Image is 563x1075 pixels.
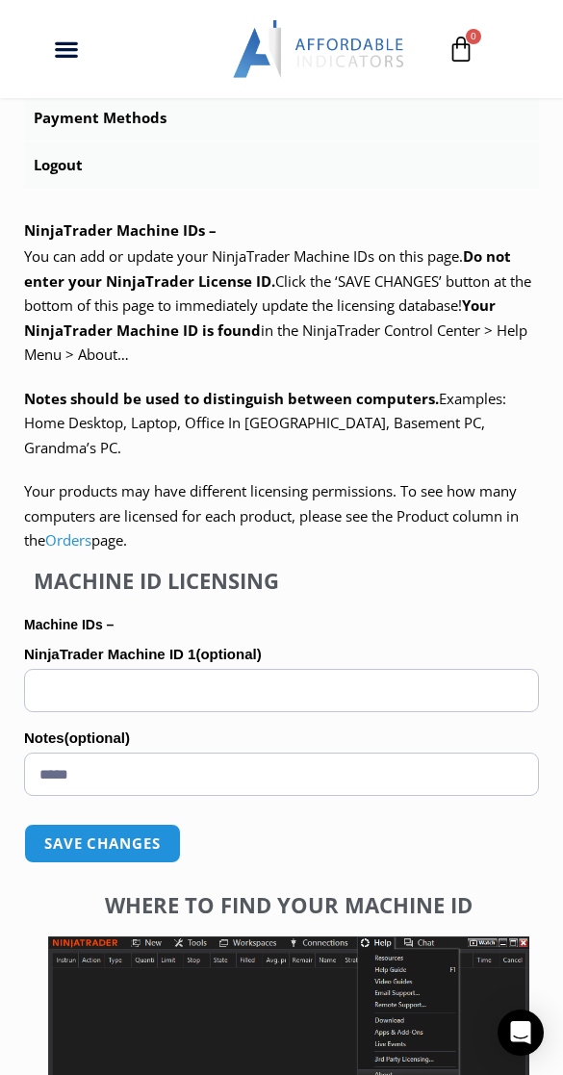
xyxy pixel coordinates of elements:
[34,568,529,593] h4: Machine ID Licensing
[24,617,114,632] strong: Machine IDs –
[466,29,481,44] span: 0
[24,220,217,240] b: NinjaTrader Machine IDs –
[24,246,511,291] b: Do not enter your NinjaTrader License ID.
[419,21,503,77] a: 0
[24,724,539,753] label: Notes
[45,530,91,550] a: Orders
[24,95,539,141] a: Payment Methods
[24,640,539,669] label: NinjaTrader Machine ID 1
[24,246,463,266] span: You can add or update your NinjaTrader Machine IDs on this page.
[24,142,539,189] a: Logout
[24,271,531,365] span: Click the ‘SAVE CHANGES’ button at the bottom of this page to immediately update the licensing da...
[24,389,506,457] span: Examples: Home Desktop, Laptop, Office In [GEOGRAPHIC_DATA], Basement PC, Grandma’s PC.
[24,295,496,340] strong: Your NinjaTrader Machine ID is found
[233,20,406,79] img: LogoAI | Affordable Indicators – NinjaTrader
[195,646,261,662] span: (optional)
[24,824,181,863] button: Save changes
[24,389,439,408] strong: Notes should be used to distinguish between computers.
[58,892,520,917] h4: Where to find your Machine ID
[64,729,130,746] span: (optional)
[24,481,519,550] span: Your products may have different licensing permissions. To see how many computers are licensed fo...
[498,1010,544,1056] div: Open Intercom Messenger
[38,31,94,68] div: Menu Toggle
